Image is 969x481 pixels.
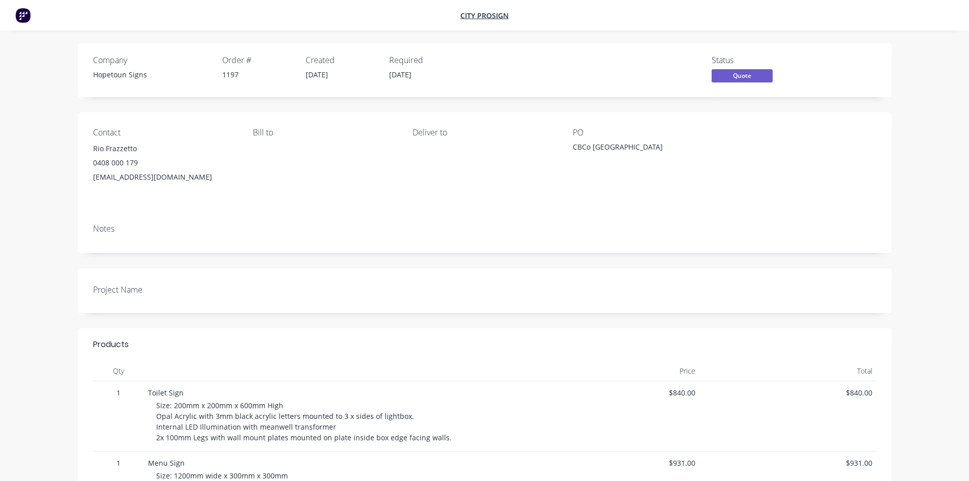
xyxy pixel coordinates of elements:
[699,361,876,381] div: Total
[573,128,716,137] div: PO
[148,388,184,398] span: Toilet Sign
[156,401,452,442] span: Size: 200mm x 200mm x 600mm High Opal Acrylic with 3mm black acrylic letters mounted to 3 x sides...
[523,361,700,381] div: Price
[413,128,556,137] div: Deliver to
[712,55,788,65] div: Status
[148,458,185,468] span: Menu Sign
[703,387,872,398] span: $840.00
[460,11,509,20] a: City Prosign
[389,55,460,65] div: Required
[93,170,237,184] div: [EMAIL_ADDRESS][DOMAIN_NAME]
[712,69,773,82] span: Quote
[253,128,396,137] div: Bill to
[93,69,210,80] div: Hopetoun Signs
[93,142,237,184] div: Rio Frazzetto0408 000 179[EMAIL_ADDRESS][DOMAIN_NAME]
[222,69,293,80] div: 1197
[306,55,377,65] div: Created
[703,458,872,468] span: $931.00
[15,8,31,23] img: Factory
[389,70,412,79] span: [DATE]
[93,55,210,65] div: Company
[527,387,696,398] span: $840.00
[222,55,293,65] div: Order #
[573,142,700,156] div: CBCo [GEOGRAPHIC_DATA]
[97,458,140,468] span: 1
[93,361,144,381] div: Qty
[97,387,140,398] span: 1
[93,142,237,156] div: Rio Frazzetto
[93,338,129,351] div: Products
[93,156,237,170] div: 0408 000 179
[93,224,876,234] div: Notes
[93,128,237,137] div: Contact
[527,458,696,468] span: $931.00
[306,70,328,79] span: [DATE]
[93,284,220,296] label: Project Name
